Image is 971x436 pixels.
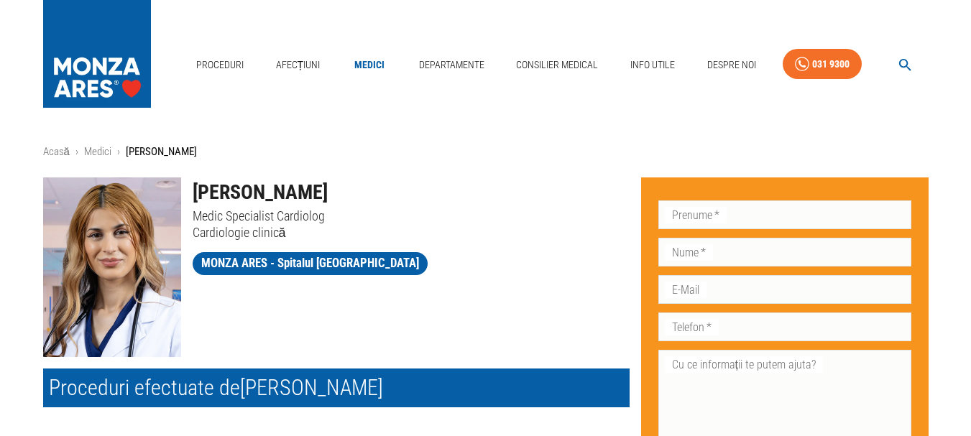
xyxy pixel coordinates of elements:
a: MONZA ARES - Spitalul [GEOGRAPHIC_DATA] [193,252,428,275]
a: Consilier Medical [510,50,604,80]
div: 031 9300 [812,55,850,73]
a: Medici [346,50,392,80]
p: Cardiologie clinică [193,224,630,241]
li: › [75,144,78,160]
a: Medici [84,145,111,158]
nav: breadcrumb [43,144,929,160]
h2: Proceduri efectuate de [PERSON_NAME] [43,368,630,407]
li: › [117,144,120,160]
a: 031 9300 [783,49,862,80]
a: Info Utile [625,50,681,80]
a: Departamente [413,50,490,80]
p: Medic Specialist Cardiolog [193,208,630,224]
span: MONZA ARES - Spitalul [GEOGRAPHIC_DATA] [193,254,428,272]
p: [PERSON_NAME] [126,144,197,160]
img: Dr. Codrina Mihalache [43,177,181,357]
a: Despre Noi [701,50,762,80]
a: Acasă [43,145,70,158]
h1: [PERSON_NAME] [193,177,630,208]
a: Proceduri [190,50,249,80]
a: Afecțiuni [270,50,326,80]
